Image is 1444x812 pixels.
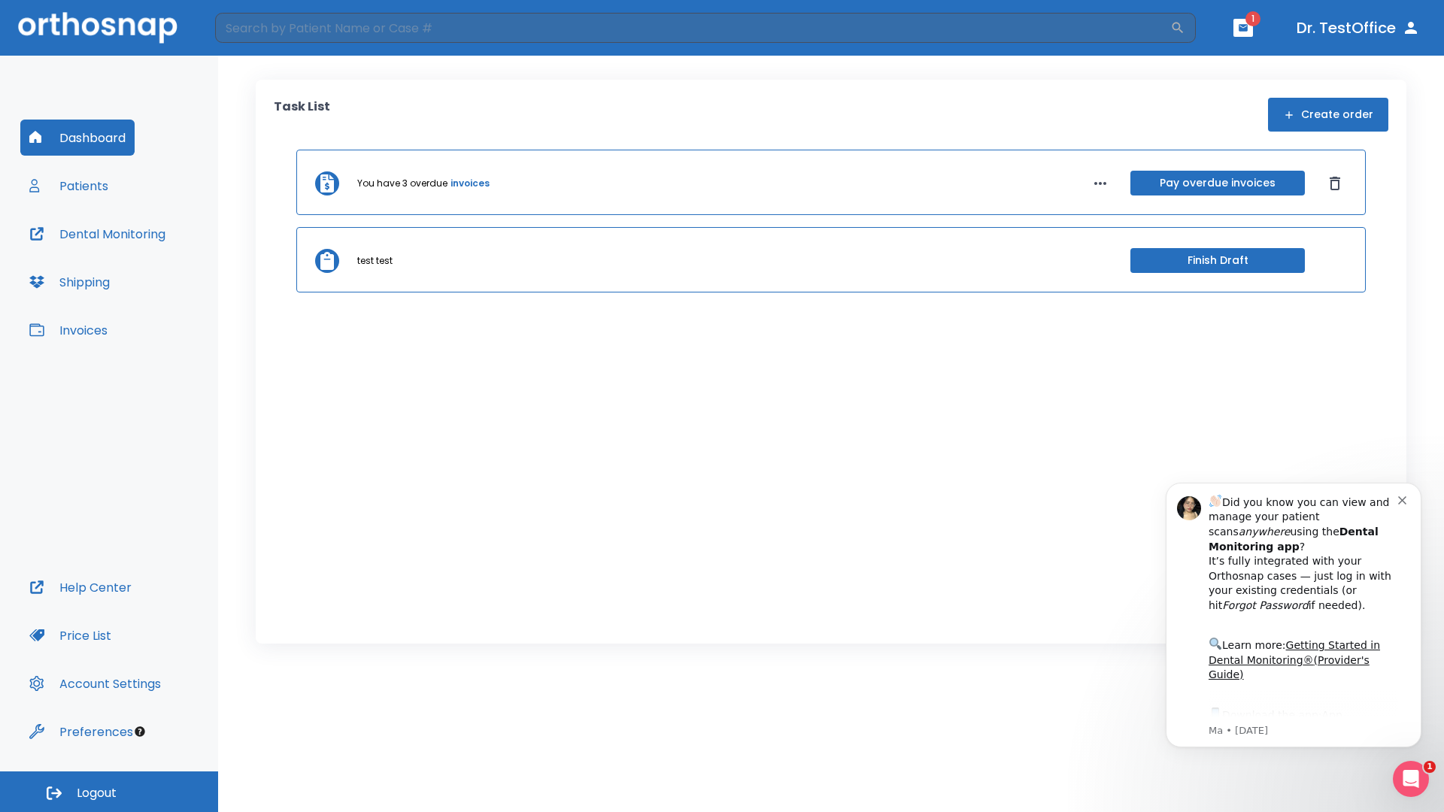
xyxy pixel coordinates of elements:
[20,714,142,750] button: Preferences
[1393,761,1429,797] iframe: Intercom live chat
[133,725,147,738] div: Tooltip anchor
[1268,98,1388,132] button: Create order
[1323,171,1347,195] button: Dismiss
[20,569,141,605] button: Help Center
[18,12,177,43] img: Orthosnap
[20,617,120,653] button: Price List
[20,216,174,252] button: Dental Monitoring
[357,177,447,190] p: You have 3 overdue
[1130,248,1305,273] button: Finish Draft
[274,98,330,132] p: Task List
[20,264,119,300] button: Shipping
[20,312,117,348] button: Invoices
[1143,464,1444,804] iframe: Intercom notifications message
[450,177,490,190] a: invoices
[20,120,135,156] button: Dashboard
[1245,11,1260,26] span: 1
[20,665,170,701] button: Account Settings
[215,13,1170,43] input: Search by Patient Name or Case #
[357,254,393,268] p: test test
[1130,171,1305,195] button: Pay overdue invoices
[1424,761,1436,773] span: 1
[20,168,117,204] button: Patients
[1291,14,1426,41] button: Dr. TestOffice
[77,785,117,801] span: Logout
